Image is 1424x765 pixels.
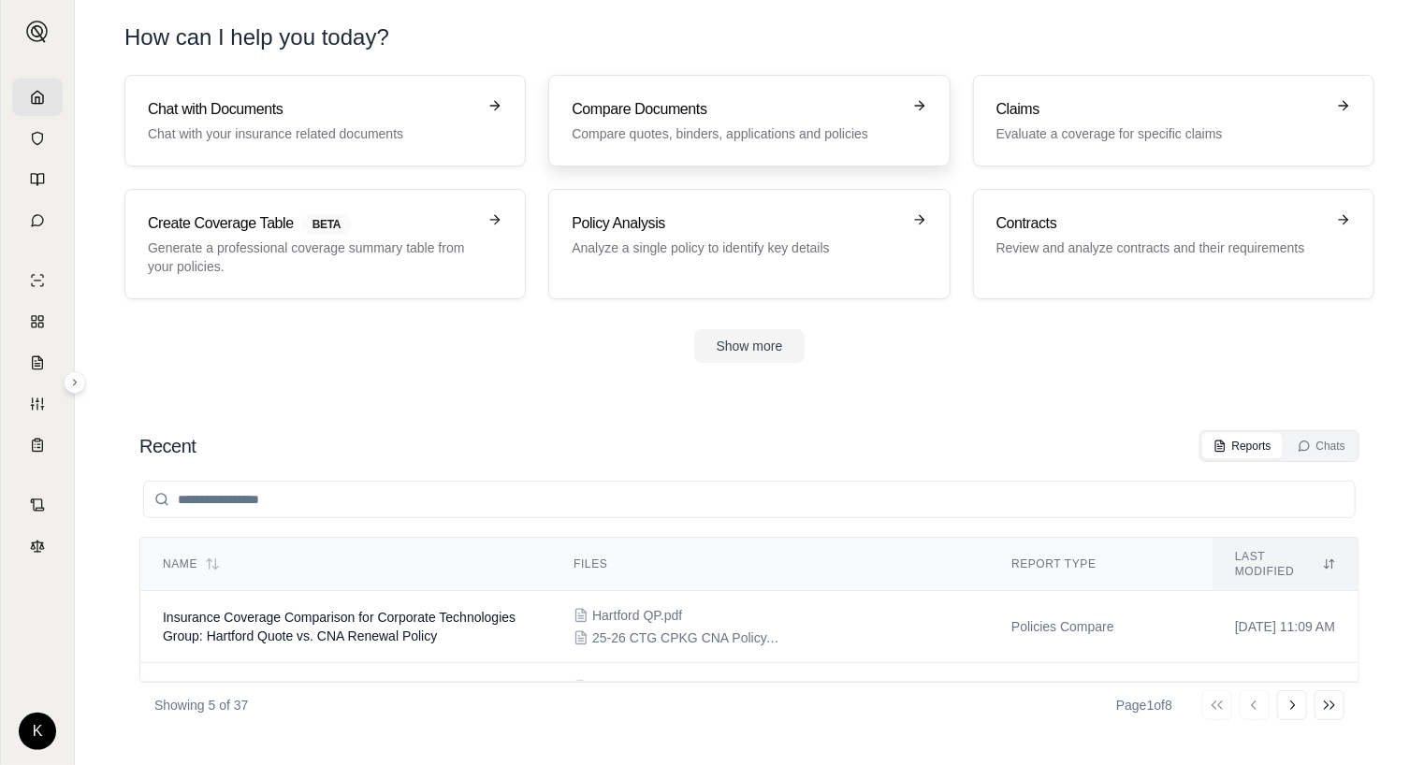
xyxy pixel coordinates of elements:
[973,75,1374,166] a: ClaimsEvaluate a coverage for specific claims
[1235,549,1336,579] div: Last modified
[592,678,764,697] span: Quote TE 079977725Q1.PDF
[26,21,49,43] img: Expand sidebar
[148,124,476,143] p: Chat with your insurance related documents
[989,538,1213,591] th: Report Type
[12,426,63,464] a: Coverage Table
[139,433,196,459] h2: Recent
[148,238,476,276] p: Generate a professional coverage summary table from your policies.
[1202,433,1283,459] button: Reports
[1213,591,1359,663] td: [DATE] 11:09 AM
[12,202,63,239] a: Chat
[996,238,1325,257] p: Review and analyze contracts and their requirements
[12,344,63,382] a: Claim Coverage
[124,22,1374,52] h1: How can I help you today?
[996,124,1325,143] p: Evaluate a coverage for specific claims
[154,696,248,714] p: Showing 5 of 37
[12,527,63,565] a: Legal Search Engine
[12,486,63,524] a: Contract Analysis
[12,262,63,299] a: Single Policy
[124,189,526,299] a: Create Coverage TableBETAGenerate a professional coverage summary table from your policies.
[1286,433,1357,459] button: Chats
[989,591,1213,663] td: Policies Compare
[1213,439,1271,454] div: Reports
[64,371,86,394] button: Expand sidebar
[163,610,516,643] span: Insurance Coverage Comparison for Corporate Technologies Group: Hartford Quote vs. CNA Renewal Po...
[12,161,63,198] a: Prompt Library
[973,189,1374,299] a: ContractsReview and analyze contracts and their requirements
[548,189,950,299] a: Policy AnalysisAnalyze a single policy to identify key details
[592,628,779,647] span: 25-26 CTG CPKG CNA Policy.pdf
[572,124,900,143] p: Compare quotes, binders, applications and policies
[148,212,476,235] h3: Create Coverage Table
[301,214,352,235] span: BETA
[572,98,900,121] h3: Compare Documents
[548,75,950,166] a: Compare DocumentsCompare quotes, binders, applications and policies
[19,13,56,51] button: Expand sidebar
[551,538,989,591] th: Files
[148,98,476,121] h3: Chat with Documents
[694,329,806,363] button: Show more
[1213,663,1359,765] td: [DATE] 04:07 PM
[19,713,56,750] div: K
[1298,439,1345,454] div: Chats
[572,212,900,235] h3: Policy Analysis
[12,385,63,423] a: Custom Report
[1116,696,1172,714] div: Page 1 of 8
[592,606,682,625] span: Hartford QP.pdf
[12,303,63,340] a: Policy Comparisons
[989,663,1213,765] td: Policies Compare
[996,212,1325,235] h3: Contracts
[996,98,1325,121] h3: Claims
[163,556,529,571] div: Name
[12,120,63,157] a: Documents Vault
[572,238,900,257] p: Analyze a single policy to identify key details
[12,79,63,116] a: Home
[124,75,526,166] a: Chat with DocumentsChat with your insurance related documents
